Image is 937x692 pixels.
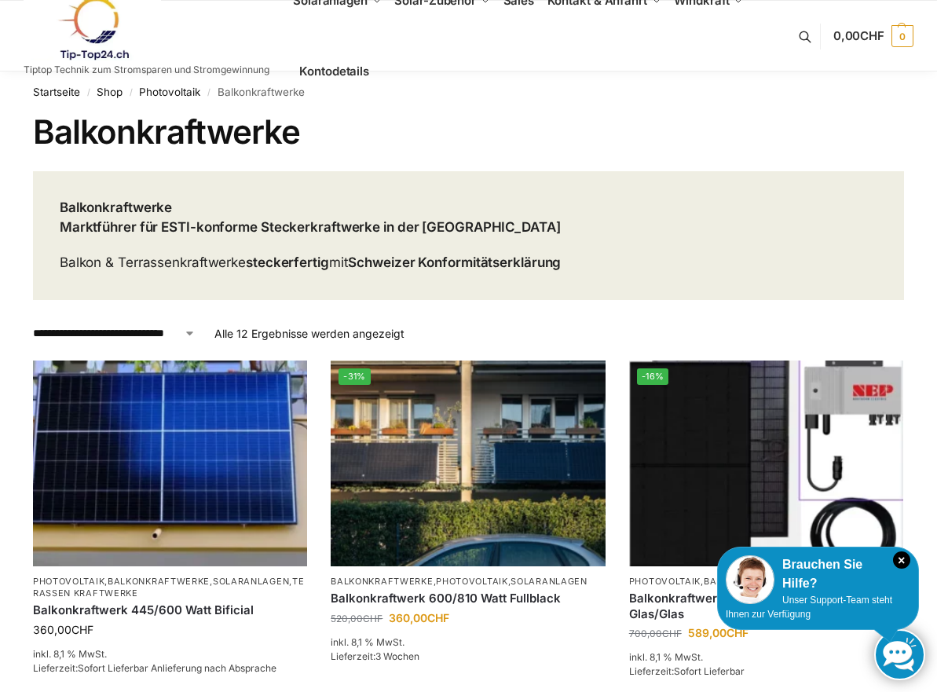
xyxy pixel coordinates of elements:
img: 2 Balkonkraftwerke [331,361,605,566]
strong: steckerfertig [246,254,329,270]
select: Shop-Reihenfolge [33,325,196,342]
span: CHF [71,623,93,636]
span: CHF [860,28,884,43]
a: Balkonkraftwerk 600/810 Watt Fullblack [331,591,605,606]
a: Balkonkraftwerke [108,576,210,587]
nav: Breadcrumb [33,71,904,112]
span: 0 [891,25,913,47]
a: Kontodetails [293,36,375,107]
a: Balkonkraftwerk 890/600 Watt bificial Glas/Glas [629,591,903,621]
img: Bificiales Hochleistungsmodul [629,361,903,566]
span: Unser Support-Team steht Ihnen zur Verfügung [726,595,892,620]
p: inkl. 8,1 % MwSt. [629,650,903,665]
i: Schließen [893,551,910,569]
bdi: 520,00 [331,613,382,624]
span: Kontodetails [299,64,369,79]
bdi: 700,00 [629,628,682,639]
span: CHF [427,611,449,624]
a: Balkonkraftwerke [704,576,806,587]
span: Lieferzeit: [33,662,276,674]
span: Lieferzeit: [629,665,745,677]
a: Photovoltaik [436,576,507,587]
p: inkl. 8,1 % MwSt. [331,635,605,650]
p: Alle 12 Ergebnisse werden angezeigt [214,325,404,342]
strong: Marktführer für ESTI-konforme Steckerkraftwerke in der [GEOGRAPHIC_DATA] [60,219,561,235]
a: Startseite [33,86,80,98]
span: Sofort Lieferbar Anlieferung nach Absprache [78,662,276,674]
img: Solaranlage für den kleinen Balkon [33,361,307,566]
strong: Schweizer Konformitätserklärung [348,254,561,270]
bdi: 589,00 [688,626,749,639]
p: Balkon & Terrassenkraftwerke mit [60,253,562,273]
span: Sofort Lieferbar [674,665,745,677]
span: / [200,86,217,99]
a: Photovoltaik [139,86,200,98]
a: Photovoltaik [629,576,701,587]
span: CHF [727,626,749,639]
a: 0,00CHF 0 [833,13,913,60]
span: 0,00 [833,28,884,43]
a: -31%2 Balkonkraftwerke [331,361,605,566]
a: Terassen Kraftwerke [33,576,305,599]
p: , , , [33,576,307,600]
a: -16%Bificiales Hochleistungsmodul [629,361,903,566]
img: Customer service [726,555,774,604]
strong: Balkonkraftwerke [60,200,172,215]
a: Shop [97,86,123,98]
div: Brauchen Sie Hilfe? [726,555,910,593]
bdi: 360,00 [33,623,93,636]
span: CHF [363,613,382,624]
bdi: 360,00 [389,611,449,624]
span: 3 Wochen [375,650,419,662]
h1: Balkonkraftwerke [33,112,904,152]
a: Solaranlagen [511,576,587,587]
span: / [123,86,139,99]
p: inkl. 8,1 % MwSt. [33,647,307,661]
a: Solaranlagen [213,576,289,587]
a: Balkonkraftwerke [331,576,433,587]
span: CHF [662,628,682,639]
p: Tiptop Technik zum Stromsparen und Stromgewinnung [24,65,269,75]
p: , , [331,576,605,588]
p: , [629,576,903,588]
span: / [80,86,97,99]
a: Photovoltaik [33,576,104,587]
a: Balkonkraftwerk 445/600 Watt Bificial [33,602,307,618]
span: Lieferzeit: [331,650,419,662]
